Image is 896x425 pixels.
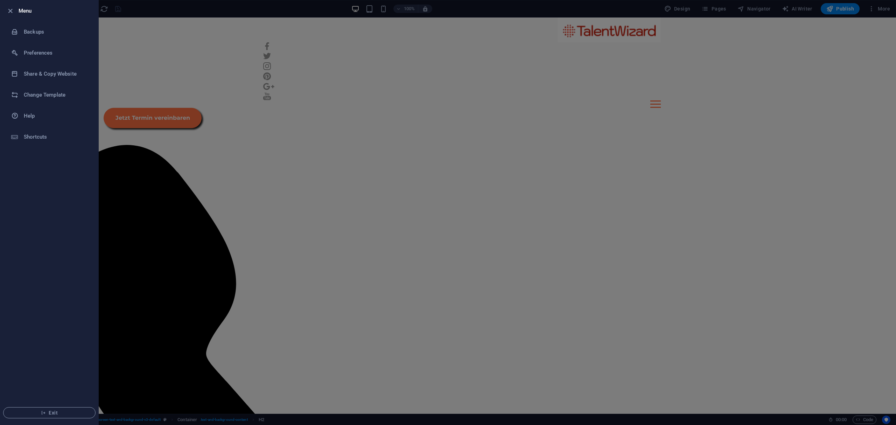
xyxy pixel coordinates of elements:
h6: Menu [19,7,93,15]
h6: Help [24,112,89,120]
span: Exit [9,410,90,416]
h6: Backups [24,28,89,36]
h6: Shortcuts [24,133,89,141]
h6: Change Template [24,91,89,99]
h6: Share & Copy Website [24,70,89,78]
button: Exit [3,407,96,418]
a: Help [0,105,98,126]
h6: Preferences [24,49,89,57]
